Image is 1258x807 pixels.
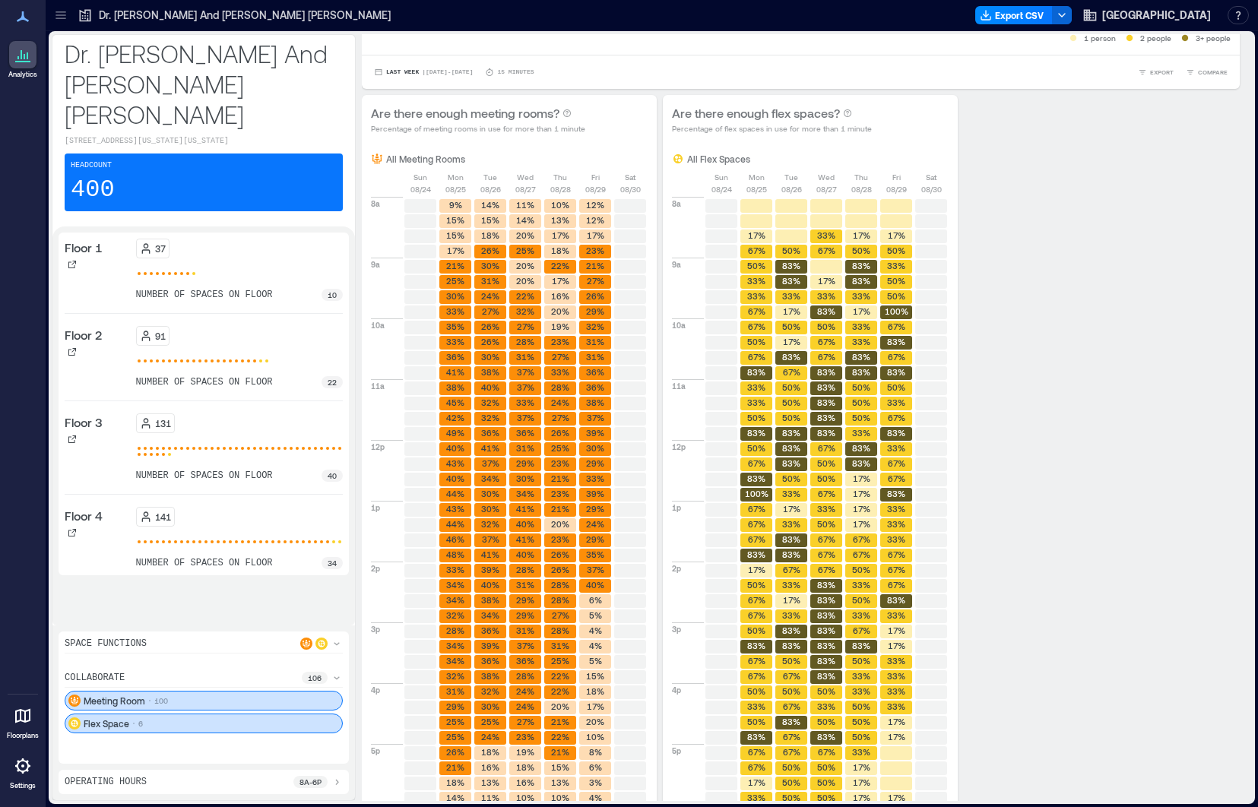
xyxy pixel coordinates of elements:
[1102,8,1211,23] span: [GEOGRAPHIC_DATA]
[65,326,103,344] p: Floor 2
[783,367,800,377] text: 67%
[782,245,800,255] text: 50%
[516,200,534,210] text: 11%
[853,504,870,514] text: 17%
[481,367,499,377] text: 38%
[516,443,534,453] text: 31%
[551,291,569,301] text: 16%
[481,382,499,392] text: 40%
[65,135,343,147] p: [STREET_ADDRESS][US_STATE][US_STATE]
[782,382,800,392] text: 50%
[586,291,604,301] text: 26%
[852,458,870,468] text: 83%
[888,230,905,240] text: 17%
[586,458,604,468] text: 29%
[782,261,800,271] text: 83%
[587,413,604,422] text: 37%
[887,428,905,438] text: 83%
[586,352,604,362] text: 31%
[885,306,908,316] text: 100%
[748,230,765,240] text: 17%
[715,171,728,183] p: Sun
[586,428,604,438] text: 39%
[817,367,835,377] text: 83%
[586,367,604,377] text: 36%
[817,504,835,514] text: 33%
[481,230,499,240] text: 18%
[449,200,462,210] text: 9%
[892,171,901,183] p: Fri
[482,306,499,316] text: 27%
[5,748,41,795] a: Settings
[446,261,464,271] text: 21%
[446,428,464,438] text: 49%
[551,215,569,225] text: 13%
[782,489,800,498] text: 33%
[481,337,499,347] text: 26%
[586,473,604,483] text: 33%
[818,534,835,544] text: 67%
[481,397,499,407] text: 32%
[446,352,464,362] text: 36%
[672,258,681,271] p: 9a
[4,36,42,84] a: Analytics
[552,352,569,362] text: 27%
[818,352,835,362] text: 67%
[782,443,800,453] text: 83%
[672,104,840,122] p: Are there enough flex spaces?
[586,519,604,529] text: 24%
[852,245,870,255] text: 50%
[749,171,765,183] p: Mon
[71,160,112,172] p: Headcount
[781,183,802,195] p: 08/26
[782,473,800,483] text: 50%
[1140,32,1171,44] p: 2 people
[551,443,569,453] text: 25%
[747,443,765,453] text: 50%
[852,291,870,301] text: 33%
[481,245,499,255] text: 26%
[446,276,464,286] text: 25%
[328,470,337,482] p: 40
[8,70,37,79] p: Analytics
[818,171,835,183] p: Wed
[747,397,765,407] text: 33%
[371,319,385,331] p: 10a
[517,171,534,183] p: Wed
[481,489,499,498] text: 30%
[888,473,905,483] text: 67%
[587,276,604,286] text: 27%
[497,68,534,77] p: 15 minutes
[516,397,534,407] text: 33%
[672,198,681,210] p: 8a
[887,276,905,286] text: 50%
[481,504,499,514] text: 30%
[817,519,835,529] text: 50%
[586,443,604,453] text: 30%
[783,504,800,514] text: 17%
[888,352,905,362] text: 67%
[672,122,872,134] p: Percentage of flex spaces in use for more than 1 minute
[586,215,604,225] text: 12%
[783,306,800,316] text: 17%
[446,291,464,301] text: 30%
[551,534,569,544] text: 23%
[747,337,765,347] text: 50%
[371,104,559,122] p: Are there enough meeting rooms?
[551,489,569,498] text: 23%
[852,261,870,271] text: 83%
[587,230,604,240] text: 17%
[853,519,870,529] text: 17%
[586,200,604,210] text: 12%
[586,397,604,407] text: 38%
[371,380,385,392] p: 11a
[155,417,171,429] p: 131
[446,367,464,377] text: 41%
[516,534,534,544] text: 41%
[585,183,606,195] p: 08/29
[887,291,905,301] text: 50%
[672,502,681,514] p: 1p
[888,321,905,331] text: 67%
[517,321,534,331] text: 27%
[586,261,604,271] text: 21%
